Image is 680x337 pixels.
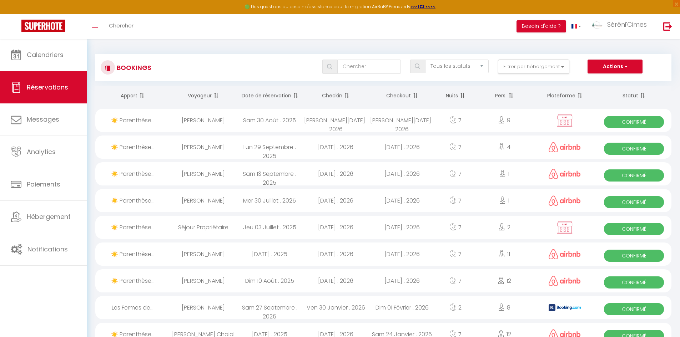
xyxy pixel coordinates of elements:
span: Messages [27,115,59,124]
span: Hébergement [27,212,71,221]
h3: Bookings [115,60,151,76]
span: Séréni'Cimes [607,20,647,29]
th: Sort by nights [435,86,475,105]
th: Sort by channel [533,86,597,105]
span: Chercher [109,22,134,29]
img: logout [663,22,672,31]
button: Actions [588,60,643,74]
a: >>> ICI <<<< [410,4,435,10]
img: ... [592,21,603,29]
span: Notifications [27,245,68,254]
span: Réservations [27,83,68,92]
img: Super Booking [21,20,65,32]
button: Filtrer par hébergement [498,60,569,74]
a: ... Séréni'Cimes [586,14,656,39]
span: Analytics [27,147,56,156]
th: Sort by booking date [236,86,303,105]
th: Sort by checkout [369,86,435,105]
th: Sort by people [475,86,533,105]
th: Sort by guest [170,86,237,105]
th: Sort by rentals [95,86,170,105]
span: Paiements [27,180,60,189]
input: Chercher [337,60,401,74]
span: Calendriers [27,50,64,59]
th: Sort by checkin [303,86,369,105]
button: Besoin d'aide ? [517,20,566,32]
th: Sort by status [596,86,671,105]
a: Chercher [104,14,139,39]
